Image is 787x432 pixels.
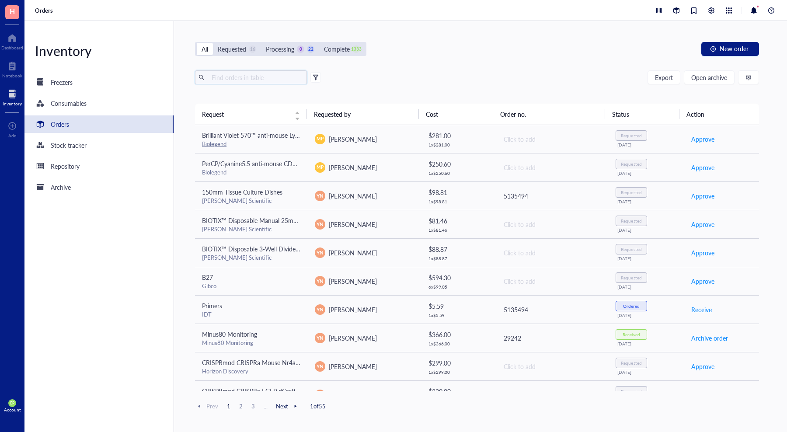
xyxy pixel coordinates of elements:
[623,332,640,337] div: Received
[317,277,324,285] span: YN
[691,74,727,81] span: Open archive
[691,132,715,146] button: Approve
[621,190,641,195] div: Requested
[428,341,489,346] div: 1 x $ 366.00
[496,295,609,324] td: 5135494
[691,274,715,288] button: Approve
[317,136,323,142] span: MP
[428,159,489,169] div: $ 250.60
[329,248,377,257] span: [PERSON_NAME]
[428,301,489,311] div: $ 5.59
[310,402,326,410] span: 1 of 55
[51,161,80,171] div: Repository
[428,284,489,289] div: 6 x $ 99.05
[691,191,714,201] span: Approve
[691,134,714,144] span: Approve
[679,104,754,125] th: Action
[202,339,301,347] div: Minus80 Monitoring
[248,402,258,410] span: 3
[236,402,246,410] span: 2
[496,210,609,238] td: Click to add
[317,192,324,199] span: YN
[621,247,641,252] div: Requested
[202,244,369,253] span: BIOTIX™ Disposable 3-Well Divided 25mL Reagent Reservoirs
[504,248,602,258] div: Click to add
[202,301,222,310] span: Primers
[208,71,303,84] input: Find orders in table
[329,192,377,200] span: [PERSON_NAME]
[35,7,55,14] a: Orders
[202,216,350,225] span: BIOTIX™ Disposable Manual 25mL Reagent Reservoirs
[8,133,17,138] div: Add
[202,282,301,290] div: Gibco
[195,104,307,125] th: Request
[419,104,494,125] th: Cost
[496,324,609,352] td: 29242
[51,98,87,108] div: Consumables
[691,388,715,402] button: Approve
[3,101,22,106] div: Inventory
[496,267,609,295] td: Click to add
[493,104,605,125] th: Order no.
[428,330,489,339] div: $ 366.00
[504,390,602,400] div: Click to add
[428,387,489,396] div: $ 320.00
[276,402,299,410] span: Next
[691,331,728,345] button: Archive order
[329,277,377,286] span: [PERSON_NAME]
[202,358,418,367] span: CRISPRmod CRISPRa Mouse Nr4a1 (15370) Synthetic sgRNA - Set of 3, 2 nmol
[428,131,489,140] div: $ 281.00
[1,45,23,50] div: Dashboard
[2,73,22,78] div: Notebook
[504,134,602,144] div: Click to add
[24,136,174,154] a: Stock tracker
[617,313,677,318] div: [DATE]
[324,44,350,54] div: Complete
[428,313,489,318] div: 1 x $ 5.59
[691,219,714,229] span: Approve
[504,163,602,172] div: Click to add
[202,139,226,148] a: Biolegend
[51,77,73,87] div: Freezers
[260,402,271,410] span: ...
[621,161,641,167] div: Requested
[691,160,715,174] button: Approve
[4,407,21,412] div: Account
[202,310,301,318] div: IDT
[202,131,331,139] span: Brilliant Violet 570™ anti-mouse Ly-6C Antibody
[691,333,728,343] span: Archive order
[329,334,377,342] span: [PERSON_NAME]
[202,273,213,282] span: B27
[617,369,677,375] div: [DATE]
[496,153,609,181] td: Click to add
[202,188,282,196] span: 150mm Tissue Culture Dishes
[428,216,489,226] div: $ 81.46
[10,401,14,405] span: EP
[202,330,257,338] span: Minus80 Monitoring
[504,333,602,343] div: 29242
[691,163,714,172] span: Approve
[691,305,712,314] span: Receive
[623,303,640,309] div: Ordered
[617,341,677,346] div: [DATE]
[496,181,609,210] td: 5135494
[195,402,218,410] span: Prev
[202,109,289,119] span: Request
[202,168,301,176] div: Biolegend
[202,367,301,375] div: Horizon Discovery
[605,104,680,125] th: Status
[2,59,22,78] a: Notebook
[691,246,715,260] button: Approve
[24,94,174,112] a: Consumables
[496,125,609,153] td: Click to add
[202,159,354,168] span: PerCP/Cyanine5.5 anti-mouse CD172a (SIRPα) Antibody
[504,362,602,371] div: Click to add
[504,276,602,286] div: Click to add
[655,74,673,81] span: Export
[202,44,208,54] div: All
[51,119,69,129] div: Orders
[317,306,324,313] span: YN
[297,45,304,53] div: 0
[329,135,377,143] span: [PERSON_NAME]
[223,402,234,410] span: 1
